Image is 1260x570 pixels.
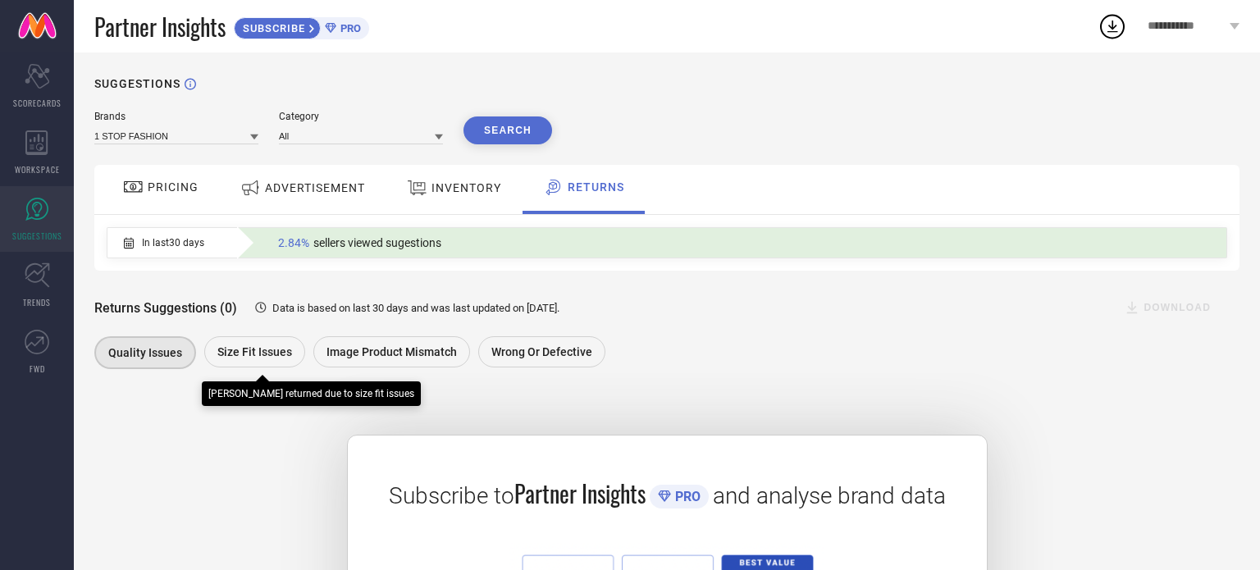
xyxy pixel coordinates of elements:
[1098,11,1127,41] div: Open download list
[94,10,226,43] span: Partner Insights
[235,22,309,34] span: SUBSCRIBE
[389,482,514,509] span: Subscribe to
[313,236,441,249] span: sellers viewed sugestions
[270,232,450,253] div: Percentage of sellers who have viewed suggestions for the current Insight Type
[713,482,946,509] span: and analyse brand data
[234,13,369,39] a: SUBSCRIBEPRO
[148,180,199,194] span: PRICING
[94,111,258,122] div: Brands
[336,22,361,34] span: PRO
[431,181,501,194] span: INVENTORY
[463,116,552,144] button: Search
[142,237,204,249] span: In last 30 days
[108,346,182,359] span: Quality issues
[671,489,701,504] span: PRO
[12,230,62,242] span: SUGGESTIONS
[15,163,60,176] span: WORKSPACE
[30,363,45,375] span: FWD
[279,111,443,122] div: Category
[94,77,180,90] h1: SUGGESTIONS
[278,236,309,249] span: 2.84%
[265,181,365,194] span: ADVERTISEMENT
[217,345,292,358] span: Size fit issues
[491,345,592,358] span: Wrong or Defective
[94,300,237,316] span: Returns Suggestions (0)
[272,302,559,314] span: Data is based on last 30 days and was last updated on [DATE] .
[568,180,624,194] span: RETURNS
[13,97,62,109] span: SCORECARDS
[514,477,646,510] span: Partner Insights
[208,388,414,399] div: [PERSON_NAME] returned due to size fit issues
[326,345,457,358] span: Image product mismatch
[23,296,51,308] span: TRENDS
